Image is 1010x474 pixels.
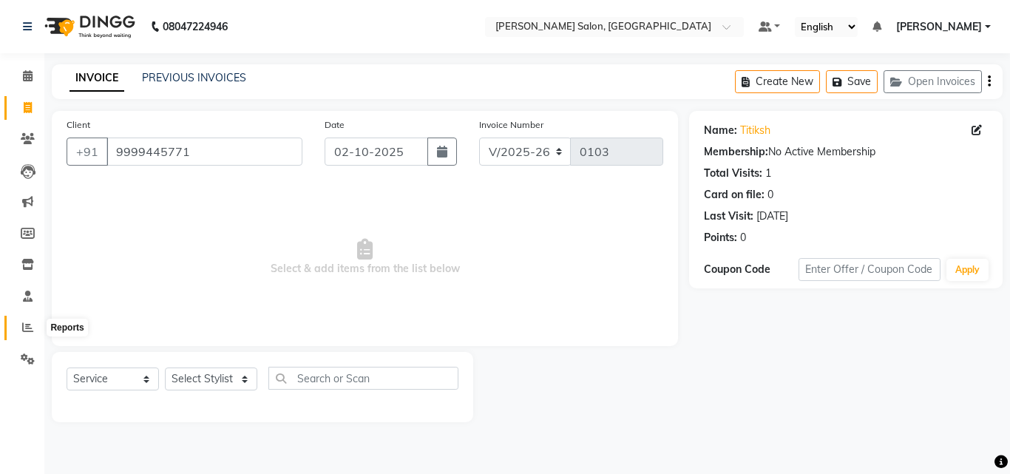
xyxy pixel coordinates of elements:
button: +91 [67,138,108,166]
div: Reports [47,319,87,336]
span: Select & add items from the list below [67,183,663,331]
div: Last Visit: [704,209,753,224]
div: Coupon Code [704,262,799,277]
div: 0 [767,187,773,203]
img: logo [38,6,139,47]
div: [DATE] [756,209,788,224]
label: Client [67,118,90,132]
button: Open Invoices [884,70,982,93]
label: Invoice Number [479,118,543,132]
div: Card on file: [704,187,765,203]
button: Create New [735,70,820,93]
a: INVOICE [70,65,124,92]
div: Membership: [704,144,768,160]
button: Apply [946,259,989,281]
div: Total Visits: [704,166,762,181]
input: Search or Scan [268,367,458,390]
b: 08047224946 [163,6,228,47]
div: 0 [740,230,746,246]
div: Name: [704,123,737,138]
label: Date [325,118,345,132]
button: Save [826,70,878,93]
a: PREVIOUS INVOICES [142,71,246,84]
div: 1 [765,166,771,181]
a: Titiksh [740,123,770,138]
input: Enter Offer / Coupon Code [799,258,940,281]
span: [PERSON_NAME] [896,19,982,35]
div: Points: [704,230,737,246]
input: Search by Name/Mobile/Email/Code [106,138,302,166]
div: No Active Membership [704,144,988,160]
